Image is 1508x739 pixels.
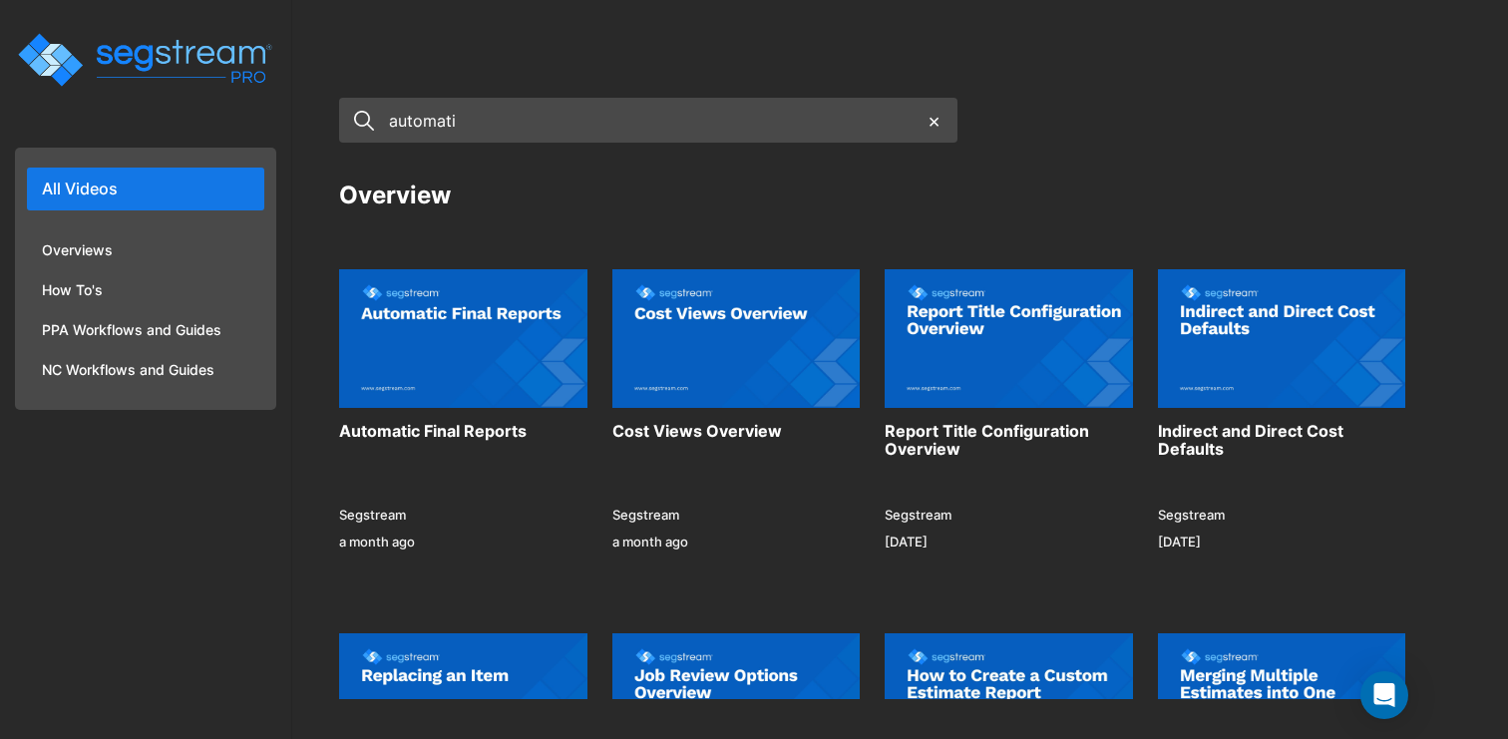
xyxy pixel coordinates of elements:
img: instructional video [612,228,861,448]
p: Segstream [339,504,587,526]
p: Segstream [612,504,861,526]
div: Open Intercom Messenger [1360,671,1408,719]
p: Segstream [1158,504,1406,526]
h3: Indirect and Direct Cost Defaults [1158,423,1406,458]
h3: Cost Views Overview [612,423,861,441]
li: All Videos [27,168,264,210]
h3: Overview [339,183,1430,208]
img: instructional video [885,228,1133,448]
p: a month ago [612,531,861,553]
img: logo_pro_r.png [15,30,274,90]
h3: Automatic Final Reports [339,423,587,441]
input: Search Videos [339,98,957,143]
p: [DATE] [1158,531,1406,553]
li: Overviews [27,230,264,270]
li: PPA Workflows and Guides [27,310,264,350]
img: instructional video [339,228,587,448]
p: Segstream [885,504,1133,526]
p: [DATE] [885,531,1133,553]
li: NC Workflows and Guides [27,350,264,390]
h3: Report Title Configuration Overview [885,423,1133,458]
p: a month ago [339,531,587,553]
img: instructional video [1158,228,1406,448]
li: How To's [27,270,264,310]
span: × [928,106,941,135]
